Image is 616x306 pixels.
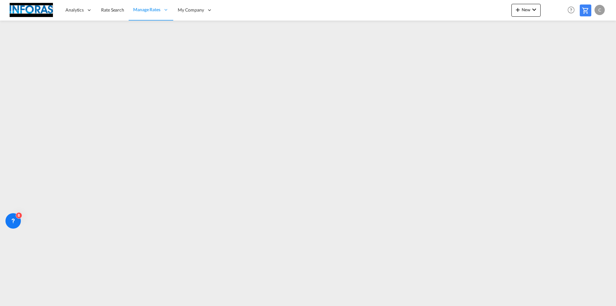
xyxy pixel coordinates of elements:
[10,3,53,17] img: eff75c7098ee11eeb65dd1c63e392380.jpg
[514,7,538,12] span: New
[511,4,541,17] button: icon-plus 400-fgNewicon-chevron-down
[595,5,605,15] div: C
[65,7,84,13] span: Analytics
[514,6,522,13] md-icon: icon-plus 400-fg
[566,4,577,15] span: Help
[101,7,124,13] span: Rate Search
[530,6,538,13] md-icon: icon-chevron-down
[178,7,204,13] span: My Company
[566,4,580,16] div: Help
[133,6,160,13] span: Manage Rates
